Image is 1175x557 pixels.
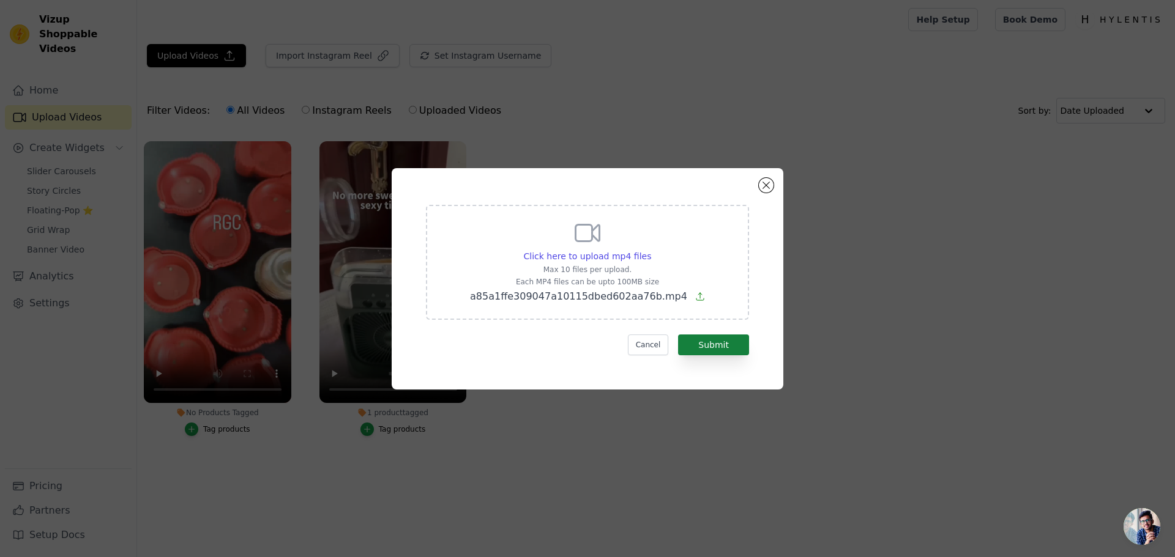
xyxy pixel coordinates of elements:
button: Close modal [759,178,774,193]
button: Cancel [628,334,669,355]
div: Open chat [1124,508,1160,545]
button: Submit [678,334,749,355]
span: a85a1ffe309047a10115dbed602aa76b.mp4 [470,290,687,302]
p: Max 10 files per upload. [470,265,705,275]
span: Click here to upload mp4 files [524,251,652,261]
p: Each MP4 files can be upto 100MB size [470,277,705,287]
